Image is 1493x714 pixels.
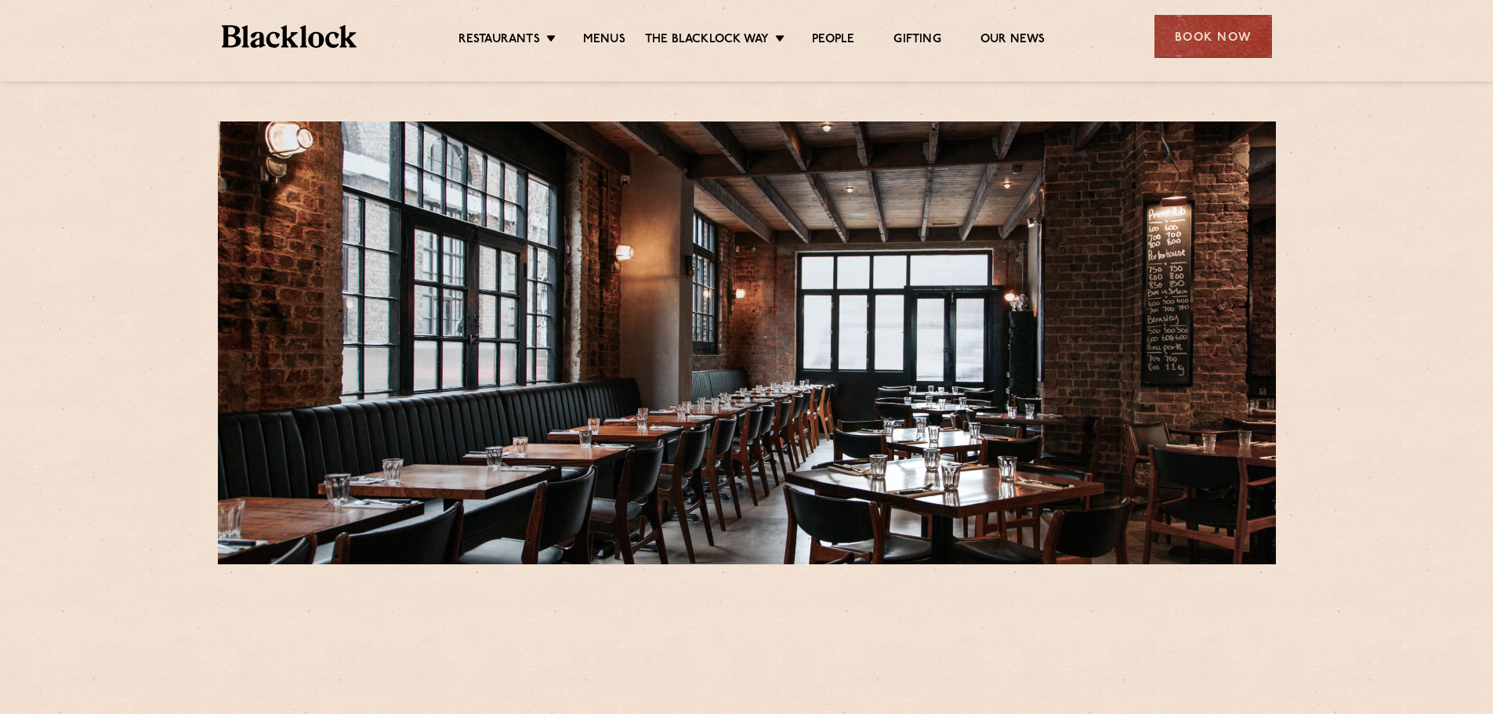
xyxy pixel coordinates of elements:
a: The Blacklock Way [645,32,769,49]
div: Book Now [1154,15,1272,58]
a: People [812,32,854,49]
img: BL_Textured_Logo-footer-cropped.svg [222,25,357,48]
a: Gifting [893,32,940,49]
a: Our News [980,32,1045,49]
a: Restaurants [458,32,540,49]
a: Menus [583,32,625,49]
